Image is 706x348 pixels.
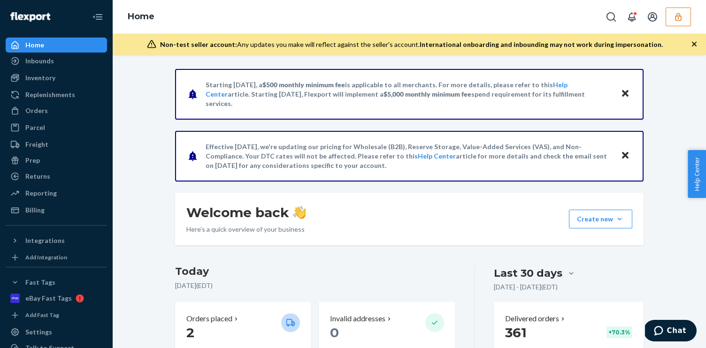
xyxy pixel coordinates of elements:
button: Help Center [688,150,706,198]
div: + 70.3 % [606,326,632,338]
button: Close [619,87,631,101]
span: 361 [505,325,527,340]
p: Here’s a quick overview of your business [186,225,306,234]
div: Inventory [25,73,55,83]
button: Close Navigation [88,8,107,26]
div: Add Fast Tag [25,311,59,319]
a: Help Center [418,152,456,160]
div: Prep [25,156,40,165]
img: hand-wave emoji [293,206,306,219]
p: [DATE] ( EDT ) [175,281,455,290]
div: eBay Fast Tags [25,294,72,303]
span: Non-test seller account: [160,40,237,48]
a: Add Integration [6,252,107,263]
p: Orders placed [186,313,232,324]
a: Reporting [6,186,107,201]
img: Flexport logo [10,12,50,22]
button: Delivered orders [505,313,567,324]
div: Inbounds [25,56,54,66]
a: Freight [6,137,107,152]
a: Home [6,38,107,53]
span: 2 [186,325,194,340]
div: Fast Tags [25,278,55,287]
span: $500 monthly minimum fee [262,81,345,89]
div: Billing [25,205,45,215]
a: Billing [6,203,107,218]
a: Add Fast Tag [6,310,107,321]
button: Integrations [6,233,107,248]
p: Invalid addresses [330,313,385,324]
a: eBay Fast Tags [6,291,107,306]
a: Prep [6,153,107,168]
h1: Welcome back [186,204,306,221]
button: Open account menu [643,8,662,26]
button: Close [619,149,631,163]
ol: breadcrumbs [120,3,162,30]
div: Settings [25,327,52,337]
p: Starting [DATE], a is applicable to all merchants. For more details, please refer to this article... [206,80,612,108]
div: Add Integration [25,253,67,261]
p: Effective [DATE], we're updating our pricing for Wholesale (B2B), Reserve Storage, Value-Added Se... [206,142,612,170]
div: Orders [25,106,48,115]
div: Integrations [25,236,65,245]
a: Inbounds [6,53,107,68]
a: Home [128,11,154,22]
div: Returns [25,172,50,181]
div: Home [25,40,44,50]
span: $5,000 monthly minimum fee [384,90,471,98]
h3: Today [175,264,455,279]
span: International onboarding and inbounding may not work during impersonation. [420,40,663,48]
div: Last 30 days [494,266,562,280]
button: Create new [569,210,632,228]
a: Inventory [6,70,107,85]
a: Parcel [6,120,107,135]
button: Open Search Box [602,8,621,26]
p: [DATE] - [DATE] ( EDT ) [494,282,558,292]
span: 0 [330,325,339,340]
div: Replenishments [25,90,75,99]
div: Reporting [25,189,57,198]
div: Any updates you make will reflect against the seller's account. [160,40,663,49]
a: Returns [6,169,107,184]
a: Replenishments [6,87,107,102]
iframe: Opens a widget where you can chat to one of our agents [645,320,697,343]
a: Settings [6,325,107,340]
div: Freight [25,140,48,149]
div: Parcel [25,123,45,132]
button: Fast Tags [6,275,107,290]
button: Open notifications [622,8,641,26]
a: Orders [6,103,107,118]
